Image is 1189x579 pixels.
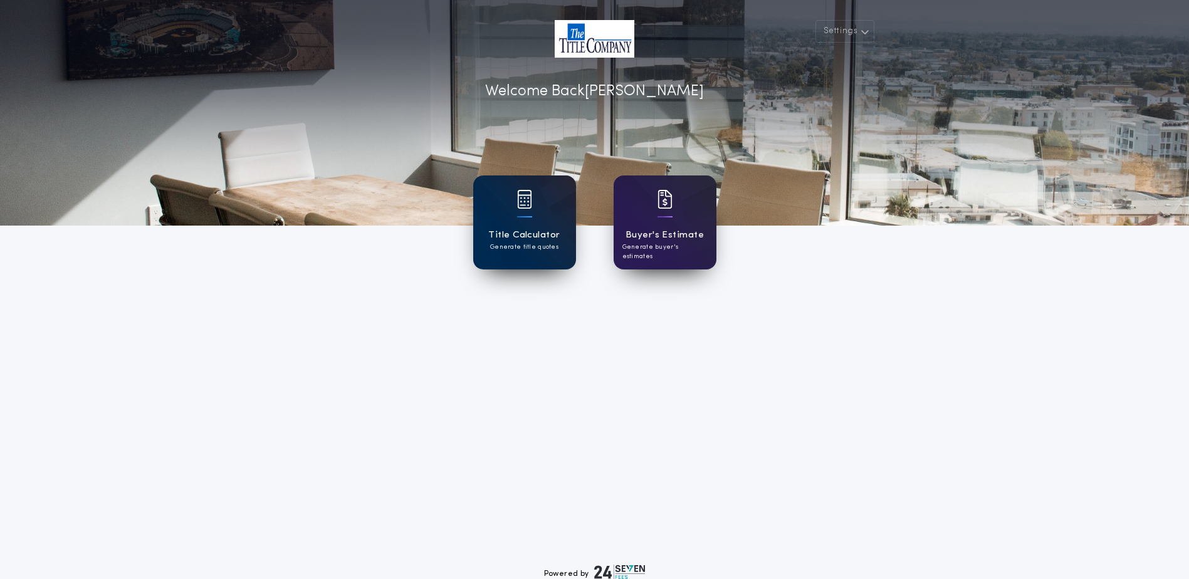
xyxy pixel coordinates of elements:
button: Settings [815,20,874,43]
p: Generate buyer's estimates [622,243,708,261]
p: Generate title quotes [490,243,558,252]
img: card icon [517,190,532,209]
a: card iconBuyer's EstimateGenerate buyer's estimates [614,175,716,269]
a: card iconTitle CalculatorGenerate title quotes [473,175,576,269]
img: account-logo [555,20,634,58]
img: card icon [657,190,673,209]
h1: Title Calculator [488,228,560,243]
h1: Buyer's Estimate [626,228,704,243]
p: Welcome Back [PERSON_NAME] [485,80,704,103]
